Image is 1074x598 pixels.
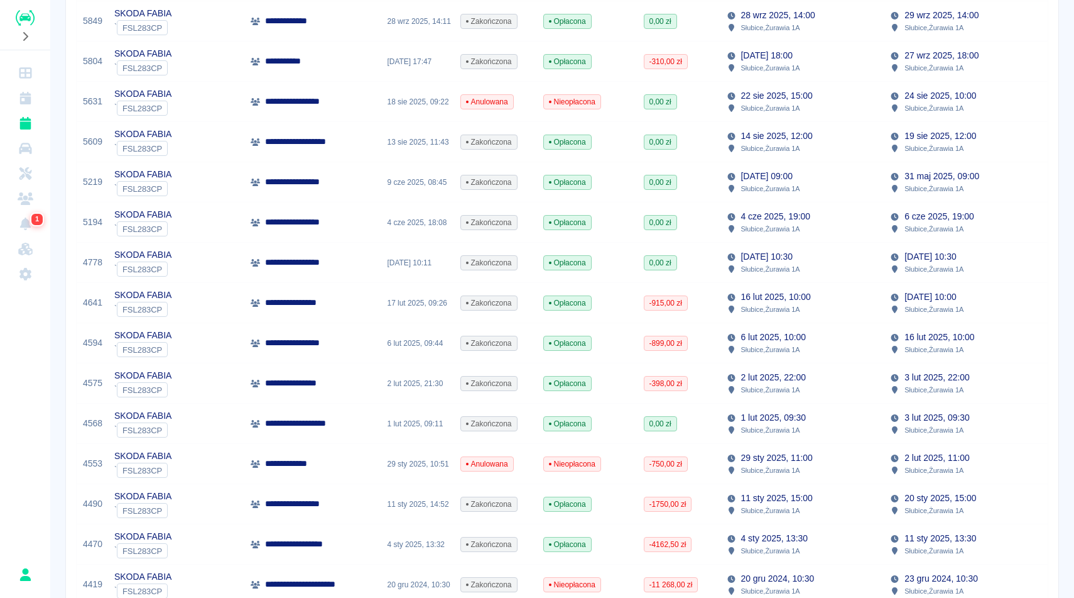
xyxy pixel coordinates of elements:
[117,506,167,516] span: FSL283CP
[644,539,692,550] span: -4162,50 zł
[544,217,591,228] span: Opłacona
[5,186,45,211] a: Klienci
[381,444,454,484] div: 29 sty 2025, 10:51
[114,382,171,397] div: `
[117,184,167,194] span: FSL283CP
[741,532,808,545] p: 4 sty 2025, 13:30
[741,250,793,263] p: [DATE] 10:30
[114,47,171,60] p: SKODA FABIA
[904,505,963,516] p: Słubice , Żurawia 1A
[904,532,976,545] p: 11 sty 2025, 13:30
[83,417,102,430] a: 4568
[741,465,800,476] p: Słubice , Żurawia 1A
[544,458,600,470] span: Nieopłacona
[904,331,974,344] p: 16 lut 2025, 10:00
[741,102,800,114] p: Słubice , Żurawia 1A
[741,62,800,74] p: Słubice , Żurawia 1A
[381,42,454,82] div: [DATE] 17:47
[5,86,45,111] a: Kalendarz
[83,175,102,189] a: 5219
[644,56,687,67] span: -310,00 zł
[741,130,813,143] p: 14 sie 2025, 12:00
[904,451,969,465] p: 2 lut 2025, 11:00
[741,49,793,62] p: [DATE] 18:00
[114,503,171,518] div: `
[461,96,513,108] span: Anulowana
[83,135,102,148] a: 5609
[461,378,517,389] span: Zakończona
[644,177,676,188] span: 0,00 zł
[904,263,963,275] p: Słubice , Żurawia 1A
[83,497,102,511] a: 4490
[114,490,171,503] p: SKODA FABIA
[904,49,979,62] p: 27 wrz 2025, 18:00
[741,143,800,154] p: Słubice , Żurawia 1A
[117,385,167,395] span: FSL283CP
[644,96,676,108] span: 0,00 zł
[904,223,963,235] p: Słubice , Żurawia 1A
[381,363,454,404] div: 2 lut 2025, 21:30
[114,101,171,116] div: `
[544,338,591,349] span: Opłacona
[461,56,517,67] span: Zakończona
[904,304,963,315] p: Słubice , Żurawia 1A
[117,224,167,234] span: FSL283CP
[544,378,591,389] span: Opłacona
[381,323,454,363] div: 6 lut 2025, 09:44
[117,265,167,274] span: FSL283CP
[381,484,454,524] div: 11 sty 2025, 14:52
[114,342,171,357] div: `
[461,297,517,309] span: Zakończona
[117,345,167,355] span: FSL283CP
[16,28,35,45] button: Rozwiń nawigację
[5,211,45,236] a: Powiadomienia
[904,492,976,505] p: 20 sty 2025, 15:00
[461,579,517,590] span: Zakończona
[83,538,102,551] a: 4470
[5,161,45,186] a: Serwisy
[5,136,45,161] a: Flota
[544,257,591,269] span: Opłacona
[904,291,956,304] p: [DATE] 10:00
[741,89,813,102] p: 22 sie 2025, 15:00
[114,248,171,262] p: SKODA FABIA
[644,579,698,590] span: -11 268,00 zł
[644,297,687,309] span: -915,00 zł
[544,579,600,590] span: Nieopłacona
[741,223,800,235] p: Słubice , Żurawia 1A
[544,16,591,27] span: Opłacona
[114,20,171,35] div: `
[904,411,969,424] p: 3 lut 2025, 09:30
[117,587,167,596] span: FSL283CP
[904,344,963,355] p: Słubice , Żurawia 1A
[83,578,102,591] a: 4419
[461,499,517,510] span: Zakończona
[117,426,167,435] span: FSL283CP
[83,336,102,350] a: 4594
[544,499,591,510] span: Opłacona
[381,162,454,202] div: 9 cze 2025, 08:45
[904,102,963,114] p: Słubice , Żurawia 1A
[741,371,806,384] p: 2 lut 2025, 22:00
[644,257,676,269] span: 0,00 zł
[381,524,454,565] div: 4 sty 2025, 13:32
[904,384,963,396] p: Słubice , Żurawia 1A
[544,136,591,148] span: Opłacona
[644,378,687,389] span: -398,00 zł
[644,136,676,148] span: 0,00 zł
[114,208,171,221] p: SKODA FABIA
[461,177,517,188] span: Zakończona
[741,545,800,556] p: Słubice , Żurawia 1A
[904,250,956,263] p: [DATE] 10:30
[904,424,963,436] p: Słubice , Żurawia 1A
[114,329,171,342] p: SKODA FABIA
[741,451,813,465] p: 29 sty 2025, 11:00
[381,202,454,243] div: 4 cze 2025, 18:08
[381,122,454,162] div: 13 sie 2025, 11:43
[114,543,171,558] div: `
[741,411,806,424] p: 1 lut 2025, 09:30
[114,87,171,101] p: SKODA FABIA
[83,377,102,390] a: 4575
[544,177,591,188] span: Opłacona
[117,546,167,556] span: FSL283CP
